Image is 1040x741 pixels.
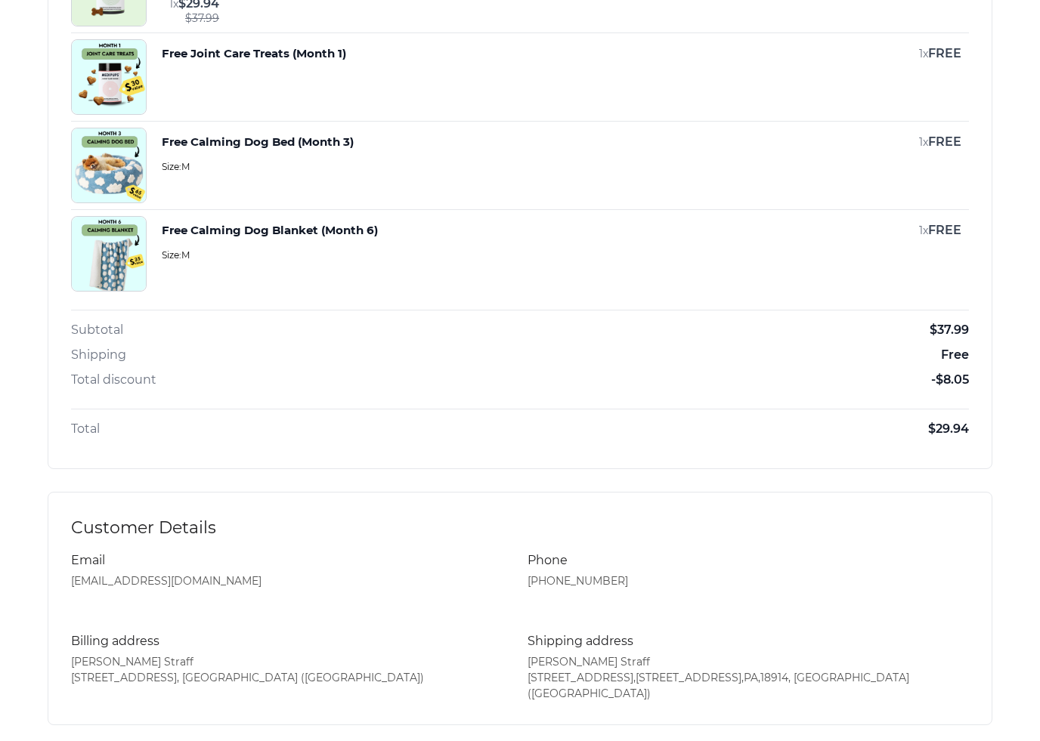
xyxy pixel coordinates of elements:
[71,670,512,686] span: [STREET_ADDRESS] , [GEOGRAPHIC_DATA] ([GEOGRAPHIC_DATA])
[919,135,928,149] span: 1 x
[919,47,928,60] span: 1 x
[71,654,512,670] span: [PERSON_NAME] Straff
[928,223,961,237] span: FREE
[71,322,123,338] span: Subtotal
[72,40,146,114] img: Free Joint Care Treats (Month 1)
[71,515,969,540] span: Customer Details
[71,551,512,570] span: Email
[71,421,100,437] span: Total
[71,347,126,363] span: Shipping
[72,217,146,291] img: Free Calming Dog Blanket (Month 6)
[162,222,378,239] button: Free Calming Dog Blanket (Month 6)
[185,12,219,24] span: $ 37.99
[528,551,969,570] span: Phone
[928,421,969,437] span: $ 29.94
[928,134,961,149] span: FREE
[162,134,354,150] button: Free Calming Dog Bed (Month 3)
[528,654,969,670] span: [PERSON_NAME] Straff
[528,632,969,650] span: Shipping address
[71,632,512,650] span: Billing address
[528,574,628,588] span: [PHONE_NUMBER]
[928,46,961,60] span: FREE
[162,45,346,62] button: Free Joint Care Treats (Month 1)
[162,247,961,263] span: Size: M
[71,574,262,588] span: [EMAIL_ADDRESS][DOMAIN_NAME]
[930,322,969,338] span: $ 37.99
[71,372,156,388] span: Total discount
[162,159,961,174] span: Size: M
[528,670,969,702] span: [STREET_ADDRESS] , [STREET_ADDRESS] , PA , 18914 , [GEOGRAPHIC_DATA] ([GEOGRAPHIC_DATA])
[931,372,969,388] span: -$8.05
[72,128,146,202] img: Free Calming Dog Bed (Month 3)
[919,224,928,237] span: 1 x
[941,347,969,363] span: Free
